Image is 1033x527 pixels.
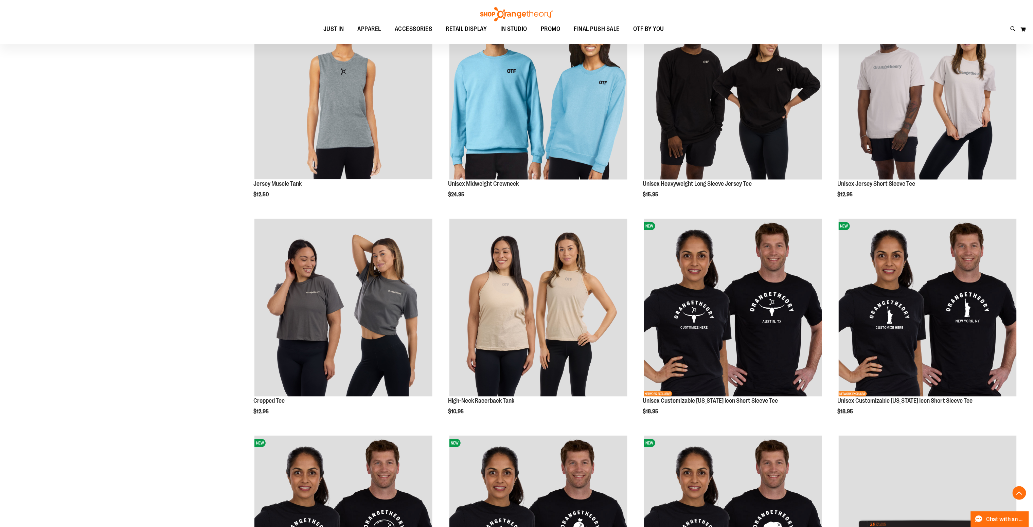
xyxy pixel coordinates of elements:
[643,408,660,415] span: $18.95
[479,7,554,21] img: Shop Orangetheory
[534,21,567,37] a: PROMO
[839,222,850,230] span: NEW
[250,215,437,432] div: product
[449,439,461,447] span: NEW
[574,21,620,37] span: FINAL PUSH SALE
[449,219,627,397] img: OTF Womens CVC Racerback Tank Tan
[317,21,351,37] a: JUST IN
[643,2,823,181] a: OTF Unisex Heavyweight Long Sleeve Jersey Tee Black
[253,397,285,404] a: Cropped Tee
[839,391,867,397] span: NETWORK EXCLUSIVE
[448,192,465,198] span: $24.95
[448,180,519,187] a: Unisex Midweight Crewneck
[445,215,631,432] div: product
[448,2,628,181] a: Unisex Midweight CrewneckNEW
[834,215,1021,432] div: product
[395,21,432,37] span: ACCESSORIES
[971,511,1029,527] button: Chat with an Expert
[633,21,664,37] span: OTF BY YOU
[838,408,854,415] span: $18.95
[448,408,465,415] span: $10.95
[253,219,433,398] a: OTF Womens Crop Tee Grey
[253,408,270,415] span: $12.95
[644,2,822,180] img: OTF Unisex Heavyweight Long Sleeve Jersey Tee Black
[448,219,628,398] a: OTF Womens CVC Racerback Tank Tan
[501,21,528,37] span: IN STUDIO
[351,21,388,37] a: APPAREL
[640,215,826,432] div: product
[839,219,1017,397] img: OTF City Unisex New York Icon SS Tee Black
[254,219,432,397] img: OTF Womens Crop Tee Grey
[254,2,432,180] img: Jersey Muscle Tank
[388,21,439,37] a: ACCESSORIES
[644,219,822,397] img: OTF City Unisex Texas Icon SS Tee Black
[1013,486,1026,500] button: Back To Top
[838,397,973,404] a: Unisex Customizable [US_STATE] Icon Short Sleeve Tee
[644,439,655,447] span: NEW
[253,180,302,187] a: Jersey Muscle Tank
[643,219,823,398] a: OTF City Unisex Texas Icon SS Tee BlackNEWNETWORK EXCLUSIVE
[838,219,1018,398] a: OTF City Unisex New York Icon SS Tee BlackNEWNETWORK EXCLUSIVE
[439,21,494,37] a: RETAIL DISPLAY
[446,21,487,37] span: RETAIL DISPLAY
[986,516,1025,523] span: Chat with an Expert
[449,2,627,180] img: Unisex Midweight Crewneck
[838,2,1018,181] a: OTF Unisex Jersey SS Tee Grey
[567,21,627,37] a: FINAL PUSH SALE
[253,192,270,198] span: $12.50
[643,397,778,404] a: Unisex Customizable [US_STATE] Icon Short Sleeve Tee
[323,21,344,37] span: JUST IN
[838,192,854,198] span: $12.95
[448,397,514,404] a: High-Neck Racerback Tank
[494,21,534,37] a: IN STUDIO
[839,2,1017,180] img: OTF Unisex Jersey SS Tee Grey
[644,391,672,397] span: NETWORK EXCLUSIVE
[838,180,915,187] a: Unisex Jersey Short Sleeve Tee
[643,180,752,187] a: Unisex Heavyweight Long Sleeve Jersey Tee
[626,21,671,37] a: OTF BY YOU
[253,2,433,181] a: Jersey Muscle TankNEW
[358,21,381,37] span: APPAREL
[254,439,266,447] span: NEW
[541,21,560,37] span: PROMO
[643,192,660,198] span: $15.95
[644,222,655,230] span: NEW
